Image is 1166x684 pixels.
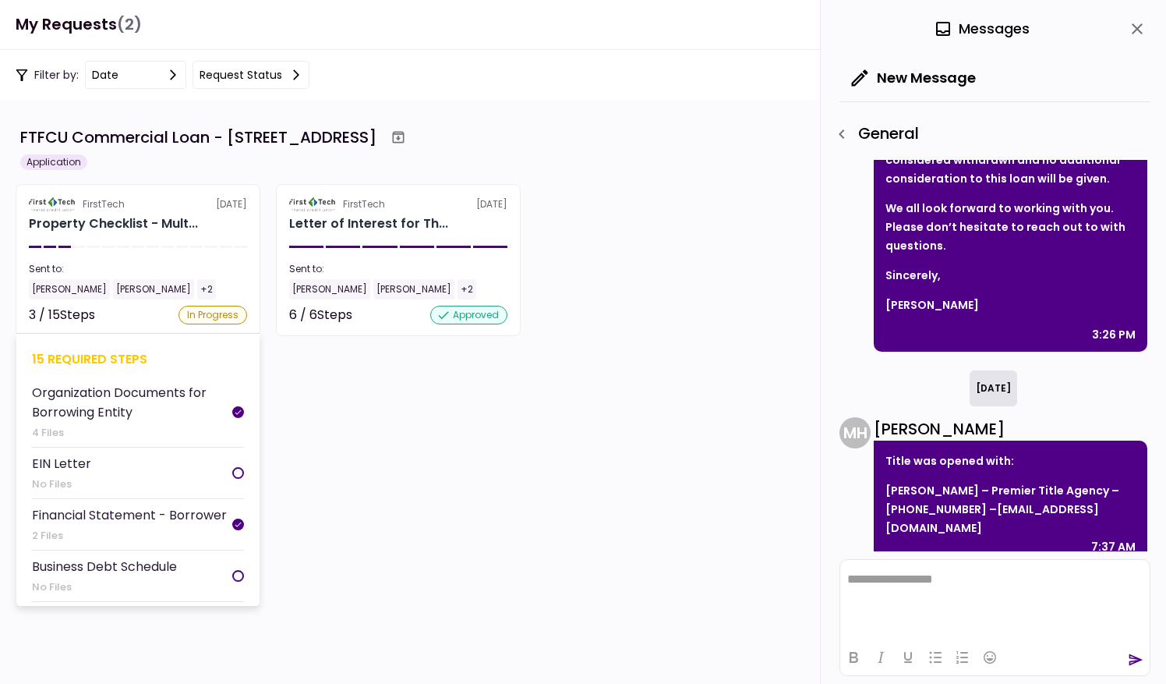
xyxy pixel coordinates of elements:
[840,560,1150,639] iframe: Rich Text Area
[373,279,454,299] div: [PERSON_NAME]
[839,58,988,98] button: New Message
[32,579,177,595] div: No Files
[430,306,507,324] div: approved
[289,197,337,211] img: Partner logo
[885,452,1136,470] p: Title was opened with:
[32,349,244,369] div: 15 required steps
[32,477,91,492] div: No Files
[32,505,227,525] div: Financial Statement - Borrower
[113,279,194,299] div: [PERSON_NAME]
[1124,16,1150,42] button: close
[289,306,352,324] div: 6 / 6 Steps
[29,214,198,233] div: Property Checklist - Multi-Family 6110 N US Hwy 89
[922,647,949,668] button: Bullet list
[117,9,142,41] span: (2)
[29,197,76,211] img: Partner logo
[949,647,976,668] button: Numbered list
[92,66,118,83] div: date
[20,154,87,170] div: Application
[343,197,385,211] div: FirstTech
[83,197,125,211] div: FirstTech
[885,199,1136,255] p: We all look forward to working with you. Please don’t hesitate to reach out to with questions.
[32,557,177,576] div: Business Debt Schedule
[970,370,1017,406] div: [DATE]
[885,501,1099,536] a: [EMAIL_ADDRESS][DOMAIN_NAME]
[458,279,476,299] div: +2
[840,647,867,668] button: Bold
[29,197,247,211] div: [DATE]
[178,306,247,324] div: In Progress
[289,214,448,233] div: Letter of Interest for The Peaks MHP LLC 6110 N US Hwy 89 Flagstaff AZ
[32,528,227,544] div: 2 Files
[29,279,110,299] div: [PERSON_NAME]
[874,417,1147,441] div: [PERSON_NAME]
[867,647,894,668] button: Italic
[29,306,95,324] div: 3 / 15 Steps
[289,262,507,276] div: Sent to:
[1091,537,1136,556] div: 7:37 AM
[29,262,247,276] div: Sent to:
[85,61,186,89] button: date
[1092,325,1136,344] div: 3:26 PM
[885,296,1136,314] p: [PERSON_NAME]
[885,266,1136,285] p: Sincerely,
[193,61,309,89] button: Request status
[20,126,376,149] div: FTFCU Commercial Loan - [STREET_ADDRESS]
[895,647,921,668] button: Underline
[289,279,370,299] div: [PERSON_NAME]
[16,9,142,41] h1: My Requests
[1128,652,1143,668] button: send
[934,17,1030,41] div: Messages
[32,454,91,473] div: EIN Letter
[16,61,309,89] div: Filter by:
[839,417,871,448] div: M H
[829,121,1150,147] div: General
[384,123,412,151] button: Archive workflow
[32,383,232,422] div: Organization Documents for Borrowing Entity
[32,425,232,441] div: 4 Files
[197,279,216,299] div: +2
[885,483,1119,536] span: [PERSON_NAME] – Premier Title Agency – [PHONE_NUMBER] –
[289,197,507,211] div: [DATE]
[977,647,1003,668] button: Emojis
